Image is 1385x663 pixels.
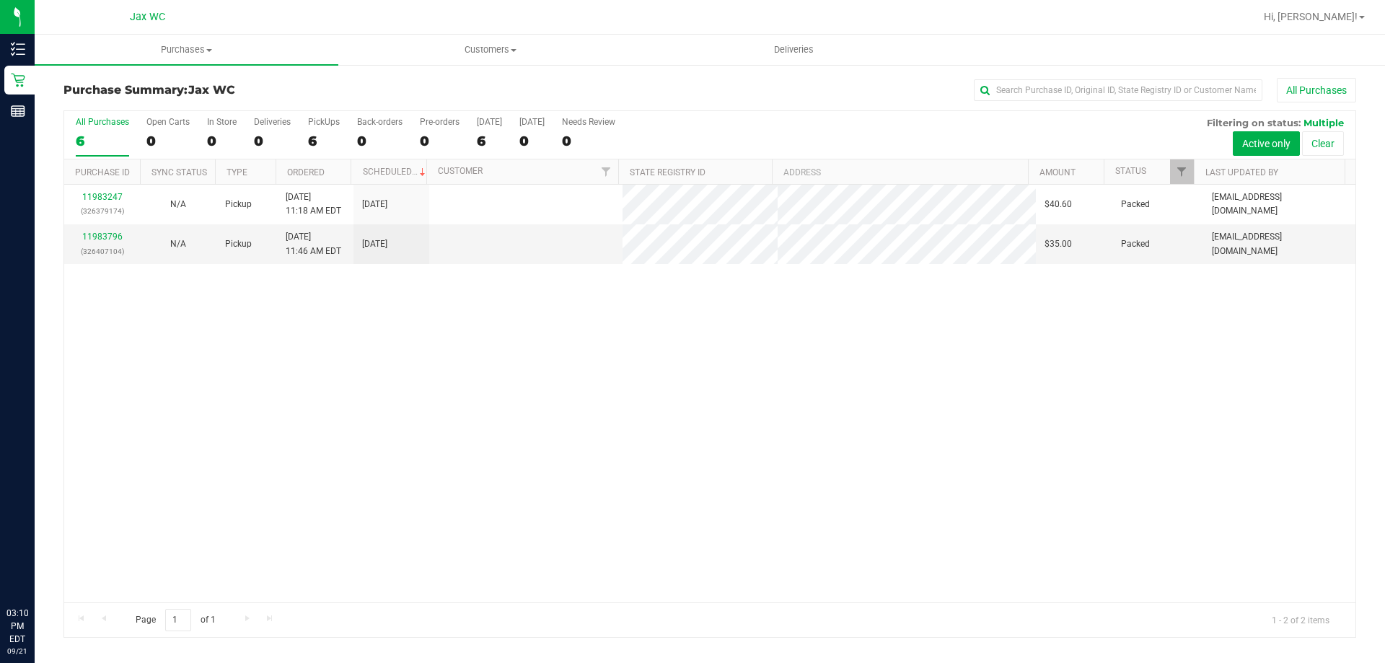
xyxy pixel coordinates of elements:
[287,167,325,177] a: Ordered
[170,199,186,209] span: Not Applicable
[630,167,705,177] a: State Registry ID
[1205,167,1278,177] a: Last Updated By
[755,43,833,56] span: Deliveries
[207,117,237,127] div: In Store
[357,117,403,127] div: Back-orders
[1039,167,1076,177] a: Amount
[146,117,190,127] div: Open Carts
[438,166,483,176] a: Customer
[286,230,341,258] span: [DATE] 11:46 AM EDT
[1260,609,1341,631] span: 1 - 2 of 2 items
[420,117,460,127] div: Pre-orders
[477,117,502,127] div: [DATE]
[82,232,123,242] a: 11983796
[225,198,252,211] span: Pickup
[76,117,129,127] div: All Purchases
[1277,78,1356,102] button: All Purchases
[6,646,28,657] p: 09/21
[35,43,338,56] span: Purchases
[1115,166,1146,176] a: Status
[73,245,131,258] p: (326407104)
[254,117,291,127] div: Deliveries
[1121,198,1150,211] span: Packed
[151,167,207,177] a: Sync Status
[286,190,341,218] span: [DATE] 11:18 AM EDT
[227,167,247,177] a: Type
[207,133,237,149] div: 0
[562,133,615,149] div: 0
[1303,117,1344,128] span: Multiple
[974,79,1262,101] input: Search Purchase ID, Original ID, State Registry ID or Customer Name...
[362,237,387,251] span: [DATE]
[1264,11,1358,22] span: Hi, [PERSON_NAME]!
[1045,198,1072,211] span: $40.60
[594,159,618,184] a: Filter
[772,159,1028,185] th: Address
[11,42,25,56] inline-svg: Inventory
[130,11,165,23] span: Jax WC
[519,117,545,127] div: [DATE]
[73,204,131,218] p: (326379174)
[76,133,129,149] div: 6
[11,73,25,87] inline-svg: Retail
[1121,237,1150,251] span: Packed
[254,133,291,149] div: 0
[1170,159,1194,184] a: Filter
[6,607,28,646] p: 03:10 PM EDT
[170,198,186,211] button: N/A
[339,43,641,56] span: Customers
[146,133,190,149] div: 0
[123,609,227,631] span: Page of 1
[477,133,502,149] div: 6
[308,117,340,127] div: PickUps
[165,609,191,631] input: 1
[562,117,615,127] div: Needs Review
[1212,230,1347,258] span: [EMAIL_ADDRESS][DOMAIN_NAME]
[11,104,25,118] inline-svg: Reports
[308,133,340,149] div: 6
[1302,131,1344,156] button: Clear
[225,237,252,251] span: Pickup
[1045,237,1072,251] span: $35.00
[363,167,428,177] a: Scheduled
[362,198,387,211] span: [DATE]
[1212,190,1347,218] span: [EMAIL_ADDRESS][DOMAIN_NAME]
[188,83,235,97] span: Jax WC
[170,239,186,249] span: Not Applicable
[642,35,946,65] a: Deliveries
[14,548,58,591] iframe: Resource center
[63,84,494,97] h3: Purchase Summary:
[170,237,186,251] button: N/A
[519,133,545,149] div: 0
[1207,117,1301,128] span: Filtering on status:
[338,35,642,65] a: Customers
[35,35,338,65] a: Purchases
[1233,131,1300,156] button: Active only
[420,133,460,149] div: 0
[357,133,403,149] div: 0
[82,192,123,202] a: 11983247
[75,167,130,177] a: Purchase ID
